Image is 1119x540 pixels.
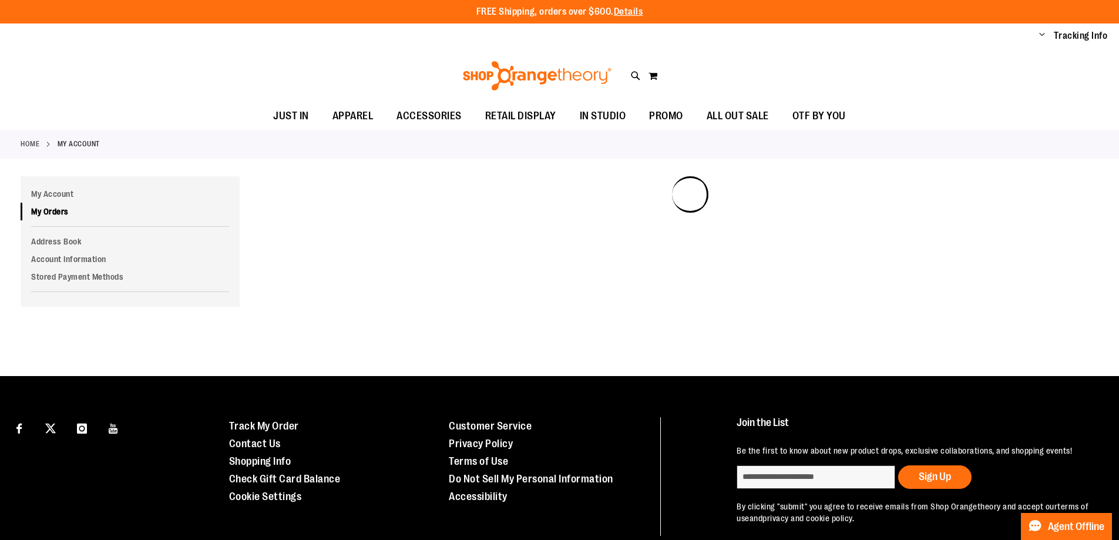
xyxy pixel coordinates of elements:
[614,6,643,17] a: Details
[1021,513,1112,540] button: Agent Offline
[737,445,1092,457] p: Be the first to know about new product drops, exclusive collaborations, and shopping events!
[476,5,643,19] p: FREE Shipping, orders over $600.
[396,103,462,129] span: ACCESSORIES
[229,491,302,502] a: Cookie Settings
[58,139,100,149] strong: My Account
[229,438,281,450] a: Contact Us
[229,420,299,432] a: Track My Order
[1048,521,1104,532] span: Agent Offline
[229,473,341,485] a: Check Gift Card Balance
[45,423,56,434] img: Twitter
[72,417,92,438] a: Visit our Instagram page
[737,501,1092,524] p: By clicking "submit" you agree to receive emails from Shop Orangetheory and accept our and
[332,103,374,129] span: APPAREL
[781,103,858,130] a: OTF BY YOU
[385,103,473,130] a: ACCESSORIES
[707,103,769,129] span: ALL OUT SALE
[21,268,240,286] a: Stored Payment Methods
[9,417,29,438] a: Visit our Facebook page
[449,438,513,450] a: Privacy Policy
[103,417,124,438] a: Visit our Youtube page
[473,103,568,130] a: RETAIL DISPLAY
[1054,29,1108,42] a: Tracking Info
[568,103,638,130] a: IN STUDIO
[229,455,291,467] a: Shopping Info
[695,103,781,130] a: ALL OUT SALE
[637,103,695,130] a: PROMO
[21,250,240,268] a: Account Information
[762,514,854,523] a: privacy and cookie policy.
[21,233,240,250] a: Address Book
[273,103,309,129] span: JUST IN
[580,103,626,129] span: IN STUDIO
[449,420,532,432] a: Customer Service
[321,103,385,130] a: APPAREL
[649,103,683,129] span: PROMO
[485,103,556,129] span: RETAIL DISPLAY
[737,502,1088,523] a: terms of use
[919,471,951,482] span: Sign Up
[261,103,321,130] a: JUST IN
[449,473,613,485] a: Do Not Sell My Personal Information
[21,139,39,149] a: Home
[449,455,508,467] a: Terms of Use
[737,417,1092,439] h4: Join the List
[449,491,508,502] a: Accessibility
[21,185,240,203] a: My Account
[792,103,846,129] span: OTF BY YOU
[21,203,240,220] a: My Orders
[41,417,61,438] a: Visit our X page
[1039,30,1045,42] button: Account menu
[737,465,895,489] input: enter email
[898,465,972,489] button: Sign Up
[461,61,613,90] img: Shop Orangetheory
